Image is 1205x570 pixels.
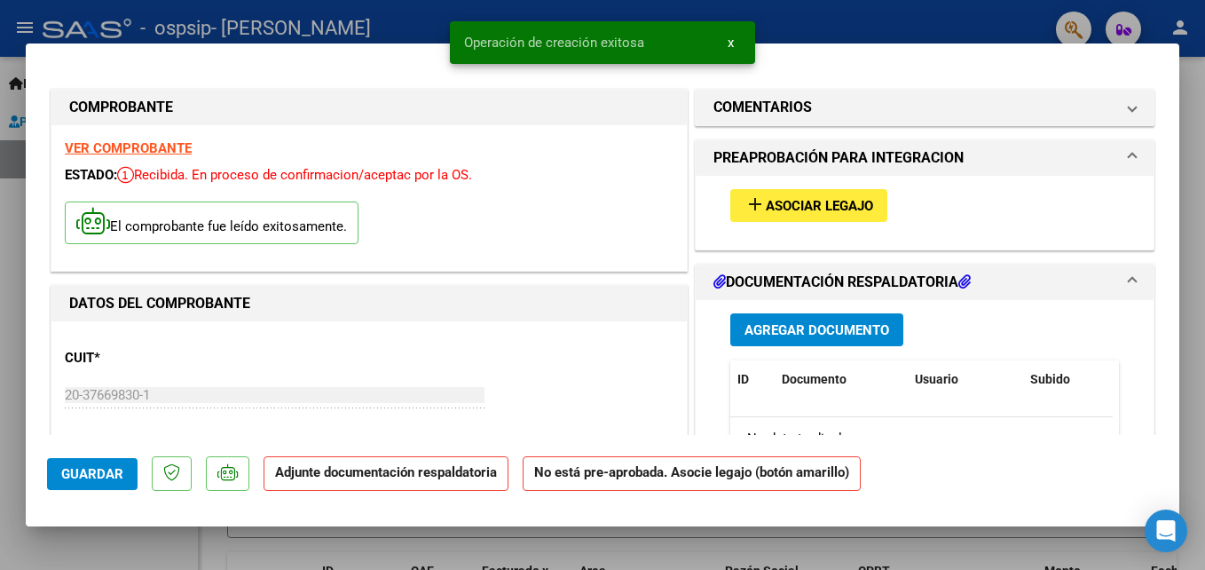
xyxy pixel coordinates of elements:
[1145,510,1187,552] div: Open Intercom Messenger
[117,167,472,183] span: Recibida. En proceso de confirmacion/aceptac por la OS.
[908,360,1023,399] datatable-header-cell: Usuario
[766,198,873,214] span: Asociar Legajo
[69,99,173,115] strong: COMPROBANTE
[61,466,123,482] span: Guardar
[65,202,358,245] p: El comprobante fue leído exitosamente.
[696,265,1154,300] mat-expansion-panel-header: DOCUMENTACIÓN RESPALDATORIA
[737,372,749,386] span: ID
[1030,372,1070,386] span: Subido
[696,140,1154,176] mat-expansion-panel-header: PREAPROBACIÓN PARA INTEGRACION
[65,140,192,156] a: VER COMPROBANTE
[713,147,964,169] h1: PREAPROBACIÓN PARA INTEGRACION
[730,417,1113,462] div: No data to display
[1023,360,1112,399] datatable-header-cell: Subido
[65,167,117,183] span: ESTADO:
[728,35,734,51] span: x
[744,194,766,215] mat-icon: add
[69,295,250,312] strong: DATOS DEL COMPROBANTE
[1112,360,1201,399] datatable-header-cell: Acción
[915,372,958,386] span: Usuario
[782,372,847,386] span: Documento
[713,272,971,293] h1: DOCUMENTACIÓN RESPALDATORIA
[713,97,812,118] h1: COMENTARIOS
[523,456,861,491] strong: No está pre-aprobada. Asocie legajo (botón amarillo)
[47,458,138,490] button: Guardar
[775,360,908,399] datatable-header-cell: Documento
[464,34,644,51] span: Operación de creación exitosa
[696,176,1154,249] div: PREAPROBACIÓN PARA INTEGRACION
[65,348,248,368] p: CUIT
[730,313,903,346] button: Agregar Documento
[713,27,748,59] button: x
[730,360,775,399] datatable-header-cell: ID
[696,90,1154,125] mat-expansion-panel-header: COMENTARIOS
[275,464,497,480] strong: Adjunte documentación respaldatoria
[744,322,889,338] span: Agregar Documento
[730,189,887,222] button: Asociar Legajo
